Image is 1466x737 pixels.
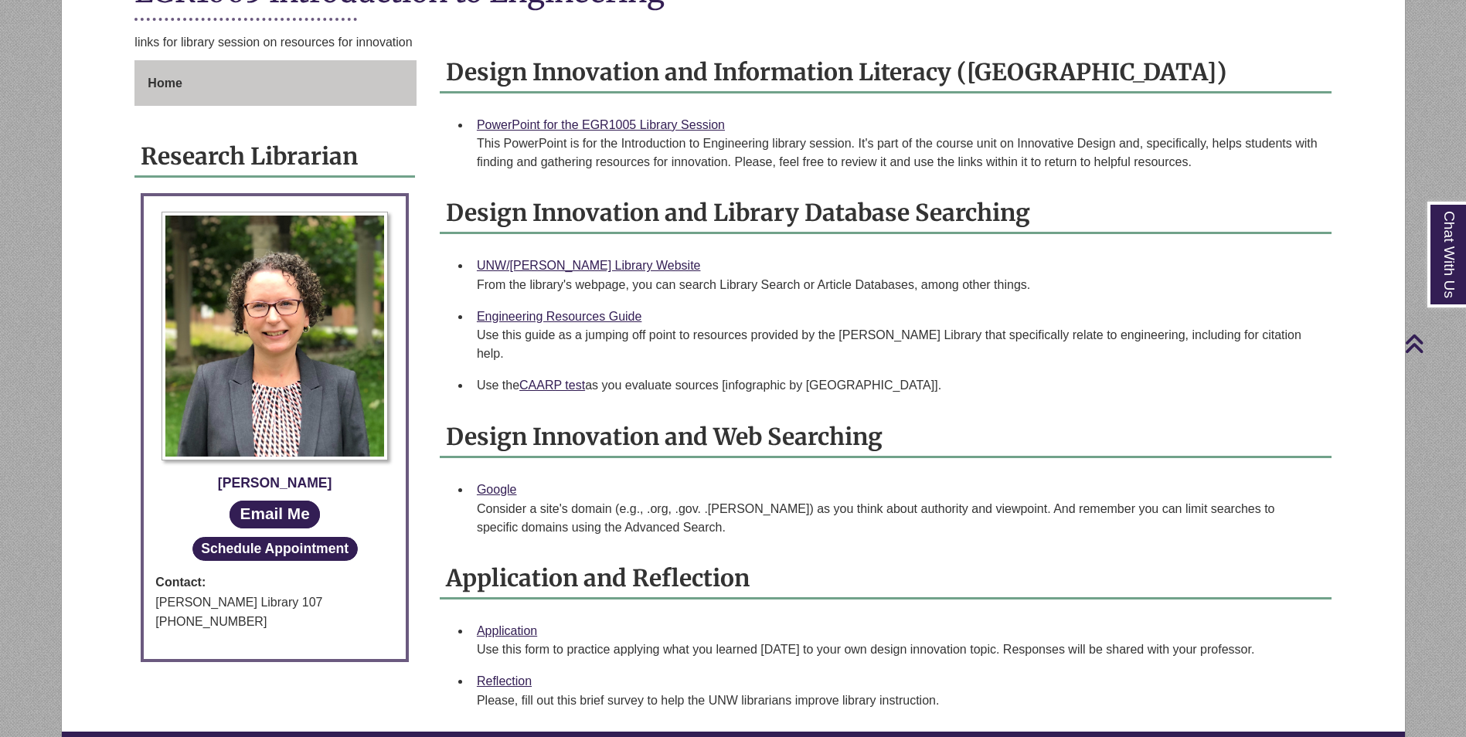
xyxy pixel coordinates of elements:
[477,624,537,637] a: Application
[230,501,320,528] a: Email Me
[148,76,182,90] span: Home
[477,674,532,688] a: Reflection
[519,379,585,392] a: CAARP test
[1404,333,1462,354] a: Back to Top
[440,193,1332,234] h2: Design Innovation and Library Database Searching
[440,559,1332,599] h2: Application and Reflection
[477,259,701,272] a: UNW/[PERSON_NAME] Library Website
[471,369,1325,402] li: Use the as you evaluate sources [infographic by [GEOGRAPHIC_DATA]].
[477,691,1319,710] div: Please, fill out this brief survey to help ​the UNW librarians improve library instruction.
[440,417,1332,458] h2: Design Innovation and Web Searching
[134,60,417,107] div: Guide Page Menu
[477,118,725,131] a: PowerPoint for the EGR1005 Library Session
[477,326,1319,363] div: Use this guide as a jumping off point to resources provided by the [PERSON_NAME] Library that spe...
[155,612,394,632] div: [PHONE_NUMBER]
[440,53,1332,93] h2: Design Innovation and Information Literacy ([GEOGRAPHIC_DATA])
[155,472,394,494] div: [PERSON_NAME]
[477,310,641,323] a: Engineering Resources Guide
[155,212,394,494] a: Profile Photo [PERSON_NAME]
[477,134,1319,172] div: This PowerPoint is for the Introduction to Engineering library session. It's part of the course u...
[477,500,1319,537] div: Consider a site's domain (e.g., .org, .gov. .[PERSON_NAME]) as you think about authority and view...
[477,483,517,496] a: Google
[162,212,388,460] img: Profile Photo
[477,276,1319,294] div: From the library's webpage, you can search Library Search or Article Databases, among other things.
[155,593,394,613] div: [PERSON_NAME] Library 107
[134,137,415,178] h2: Research Librarian
[192,537,358,561] button: Schedule Appointment
[155,572,394,593] strong: Contact:
[134,36,412,49] span: links for library session on resources for innovation
[134,60,417,107] a: Home
[477,640,1319,659] div: Use this form to practice applying what you learned [DATE] to your own design innovation topic. R...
